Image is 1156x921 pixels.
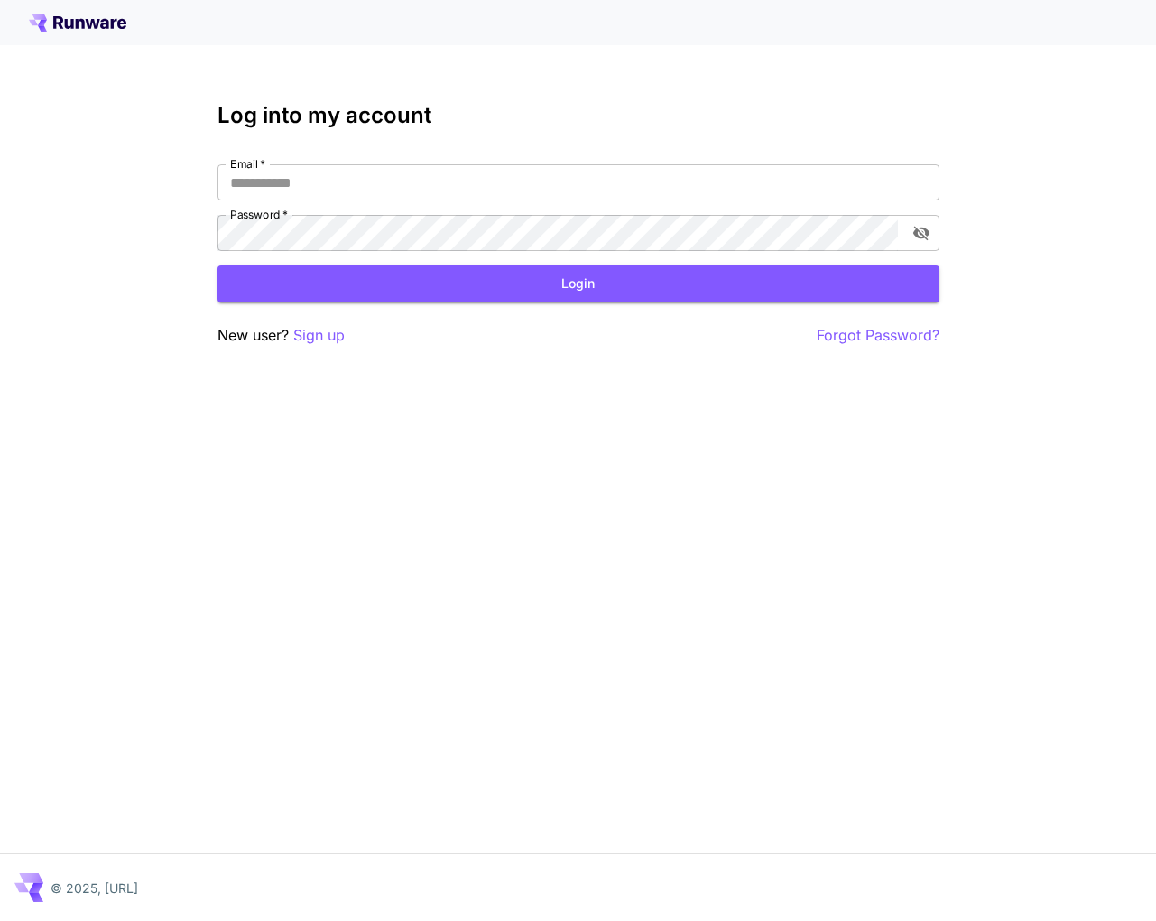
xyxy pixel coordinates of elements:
[293,324,345,347] button: Sign up
[230,207,288,222] label: Password
[217,324,345,347] p: New user?
[217,265,939,302] button: Login
[230,156,265,172] label: Email
[217,103,939,128] h3: Log into my account
[817,324,939,347] button: Forgot Password?
[905,217,938,249] button: toggle password visibility
[51,879,138,898] p: © 2025, [URL]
